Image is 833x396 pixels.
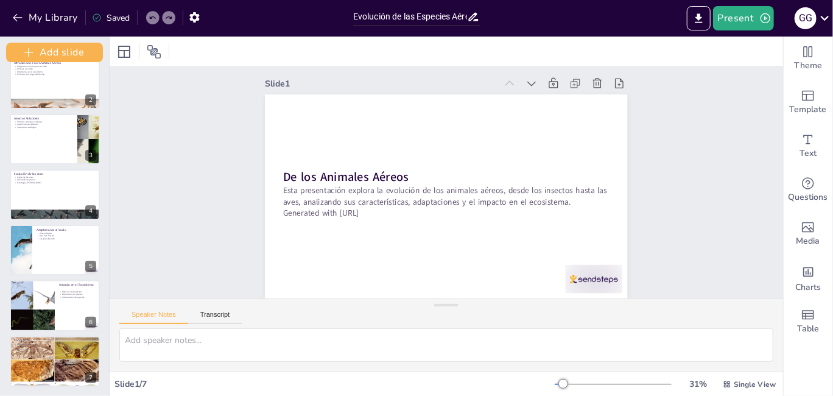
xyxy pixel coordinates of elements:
[14,126,72,129] p: Importancia ecológica
[784,168,832,212] div: Get real-time input from your audience
[14,70,95,73] p: Importancia en el ecosistema
[59,290,95,293] p: Roles en el ecosistema
[14,182,95,185] p: Estrategias [PERSON_NAME]
[794,59,822,72] span: Theme
[784,256,832,300] div: Add charts and graphs
[10,225,100,275] div: 5
[37,227,95,232] p: Adaptaciones al Vuelo
[734,380,776,389] span: Single View
[14,116,72,121] p: Insectos Voladores
[784,37,832,80] div: Change the overall theme
[85,261,96,272] div: 5
[284,135,601,257] p: Esta presentación explora la evolución de los animales aéreos, desde los insectos hasta las aves,...
[790,103,827,116] span: Template
[14,179,95,182] p: Desarrollo de plumas
[14,123,72,126] p: Anatomía especializada
[784,124,832,168] div: Add text boxes
[188,311,242,324] button: Transcript
[6,43,103,62] button: Add slide
[14,65,95,68] p: Adaptaciones únicas para el vuelo
[59,295,95,299] p: Conservación de especies
[687,6,711,30] button: Export to PowerPoint
[14,348,95,352] p: Necesidad de conservación
[59,293,95,296] p: Interacción con plantas
[147,44,161,59] span: Position
[14,172,95,176] p: Evolución de las Aves
[14,342,95,345] p: Adaptabilidad de la vida
[14,60,95,65] p: Introducción a los Animales Aéreos
[684,378,713,390] div: 31 %
[14,120,72,123] p: Primeros animales voladores
[795,7,817,29] div: G G
[37,232,95,235] p: Huesos ligeros
[353,8,467,26] input: Insert title
[114,42,134,62] div: Layout
[789,191,828,204] span: Questions
[14,345,95,348] p: Valor en el ecosistema
[85,372,96,383] div: 7
[303,27,526,109] div: Slide 1
[14,68,95,71] p: Ventajas del vuelo
[9,8,83,27] button: My Library
[10,114,100,164] div: 3
[14,176,95,179] p: Origen de las aves
[85,94,96,105] div: 2
[784,80,832,124] div: Add ready made slides
[85,317,96,328] div: 6
[37,235,95,238] p: Músculos fuertes
[14,73,95,76] p: Evolución a lo largo del tiempo
[119,311,188,324] button: Speaker Notes
[797,322,819,336] span: Table
[10,280,100,331] div: 6
[280,156,594,267] p: Generated with [URL]
[92,12,130,24] div: Saved
[713,6,774,30] button: Present
[784,300,832,344] div: Add a table
[10,58,100,108] div: 2
[290,119,415,173] strong: De los Animales Aéreos
[784,212,832,256] div: Add images, graphics, shapes or video
[37,237,95,240] p: Corazón eficiente
[795,281,821,294] span: Charts
[10,336,100,387] div: 7
[85,150,96,161] div: 3
[85,205,96,216] div: 4
[800,147,817,160] span: Text
[59,283,95,287] p: Impacto en el Ecosistema
[114,378,555,390] div: Slide 1 / 7
[10,169,100,220] div: 4
[14,339,95,343] p: Conclusiones
[795,6,817,30] button: G G
[796,235,820,248] span: Media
